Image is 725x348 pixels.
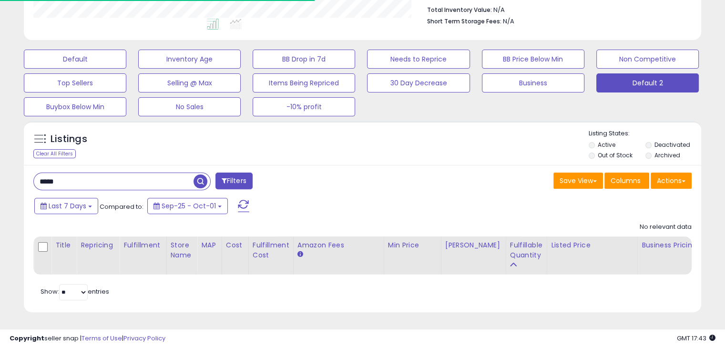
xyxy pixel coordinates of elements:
small: Amazon Fees. [297,250,303,259]
div: Fulfillment [123,240,162,250]
div: [PERSON_NAME] [445,240,502,250]
button: 30 Day Decrease [367,73,470,92]
button: Sep-25 - Oct-01 [147,198,228,214]
label: Deactivated [654,141,690,149]
button: Save View [553,173,603,189]
div: No relevant data [640,223,692,232]
button: BB Price Below Min [482,50,584,69]
button: Non Competitive [596,50,699,69]
div: Cost [226,240,245,250]
button: -10% profit [253,97,355,116]
span: Last 7 Days [49,201,86,211]
div: MAP [201,240,217,250]
div: Fulfillable Quantity [510,240,543,260]
span: N/A [503,17,514,26]
p: Listing States: [589,129,701,138]
span: Show: entries [41,287,109,296]
button: Default 2 [596,73,699,92]
button: Needs to Reprice [367,50,470,69]
button: BB Drop in 7d [253,50,355,69]
b: Short Term Storage Fees: [427,17,501,25]
button: Inventory Age [138,50,241,69]
span: 2025-10-9 17:43 GMT [677,334,715,343]
button: Items Being Repriced [253,73,355,92]
div: seller snap | | [10,334,165,343]
div: Min Price [388,240,437,250]
button: Actions [651,173,692,189]
strong: Copyright [10,334,44,343]
span: Compared to: [100,202,143,211]
div: Fulfillment Cost [253,240,289,260]
b: Total Inventory Value: [427,6,492,14]
a: Privacy Policy [123,334,165,343]
button: Last 7 Days [34,198,98,214]
label: Out of Stock [598,151,633,159]
div: Listed Price [551,240,633,250]
button: Columns [604,173,649,189]
button: Default [24,50,126,69]
button: Selling @ Max [138,73,241,92]
h5: Listings [51,133,87,146]
div: Clear All Filters [33,149,76,158]
span: Columns [611,176,641,185]
div: Title [55,240,72,250]
button: No Sales [138,97,241,116]
span: Sep-25 - Oct-01 [162,201,216,211]
div: Amazon Fees [297,240,380,250]
label: Archived [654,151,680,159]
div: Repricing [81,240,115,250]
button: Buybox Below Min [24,97,126,116]
label: Active [598,141,615,149]
a: Terms of Use [82,334,122,343]
button: Filters [215,173,253,189]
li: N/A [427,3,684,15]
button: Top Sellers [24,73,126,92]
button: Business [482,73,584,92]
div: Store Name [171,240,194,260]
